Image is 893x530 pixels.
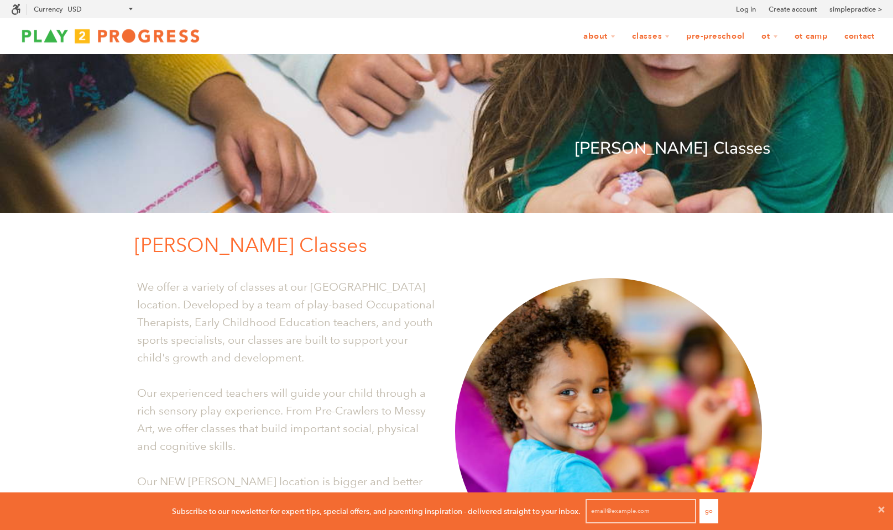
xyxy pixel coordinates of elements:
a: Pre-Preschool [679,26,752,47]
a: About [576,26,623,47]
p: We offer a variety of classes at our [GEOGRAPHIC_DATA] location. Developed by a team of play-base... [137,278,438,366]
p: Subscribe to our newsletter for expert tips, special offers, and parenting inspiration - delivere... [172,505,581,517]
label: Currency [34,5,62,13]
a: simplepractice > [829,4,882,15]
img: Play2Progress logo [11,25,210,47]
a: Contact [837,26,882,47]
button: Go [699,499,718,523]
p: Our experienced teachers will guide your child through a rich sensory play experience. From Pre-C... [137,384,438,455]
p: [PERSON_NAME] Classes [134,229,770,261]
a: Log in [736,4,756,15]
a: Classes [625,26,677,47]
a: Create account [769,4,817,15]
a: OT [754,26,785,47]
input: email@example.com [586,499,696,523]
p: [PERSON_NAME] Classes [123,135,770,162]
a: OT Camp [787,26,835,47]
